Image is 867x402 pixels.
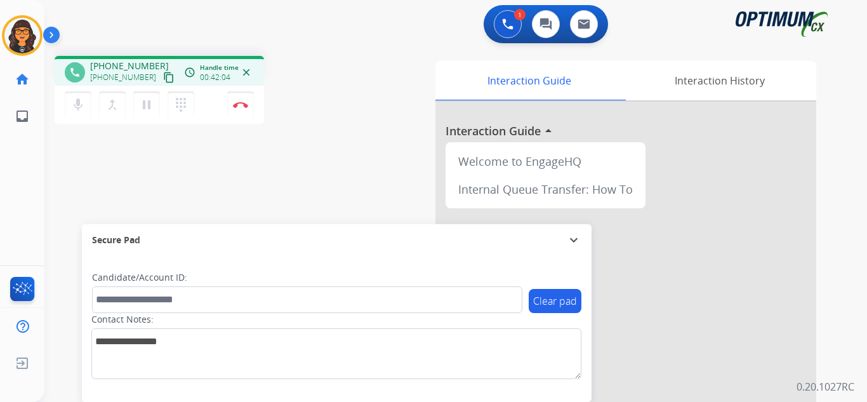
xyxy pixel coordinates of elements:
span: [PHONE_NUMBER] [90,60,169,72]
mat-icon: inbox [15,109,30,124]
label: Candidate/Account ID: [92,271,187,284]
mat-icon: phone [69,67,81,78]
img: control [233,102,248,108]
label: Contact Notes: [91,313,154,326]
span: Handle time [200,63,239,72]
div: Welcome to EngageHQ [451,147,640,175]
span: [PHONE_NUMBER] [90,72,156,83]
mat-icon: pause [139,97,154,112]
p: 0.20.1027RC [797,379,854,394]
mat-icon: dialpad [173,97,189,112]
mat-icon: close [241,67,252,78]
span: Secure Pad [92,234,140,246]
mat-icon: expand_more [566,232,581,248]
mat-icon: mic [70,97,86,112]
mat-icon: home [15,72,30,87]
div: Interaction Guide [435,61,623,100]
div: Internal Queue Transfer: How To [451,175,640,203]
div: 1 [514,9,526,20]
mat-icon: access_time [184,67,195,78]
span: 00:42:04 [200,72,230,83]
button: Clear pad [529,289,581,313]
mat-icon: content_copy [163,72,175,83]
div: Interaction History [623,61,816,100]
img: avatar [4,18,40,53]
mat-icon: merge_type [105,97,120,112]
